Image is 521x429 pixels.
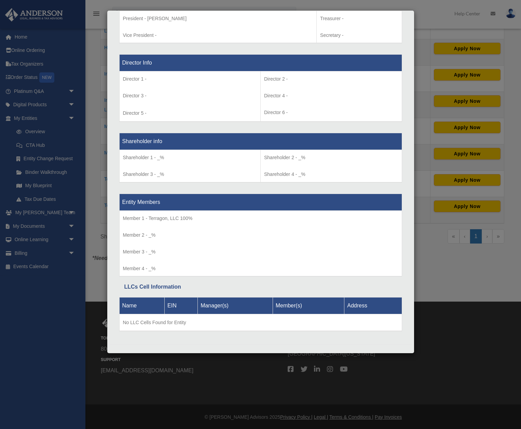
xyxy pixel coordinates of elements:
[264,153,398,162] p: Shareholder 2 - _%
[123,248,398,256] p: Member 3 - _%
[119,55,402,71] th: Director Info
[123,214,398,223] p: Member 1 - Terragon, LLC 100%
[264,108,398,117] p: Director 6 -
[119,71,261,122] td: Director 5 -
[119,297,165,314] th: Name
[123,231,398,239] p: Member 2 - _%
[320,31,398,40] p: Secretary -
[123,92,257,100] p: Director 3 -
[344,297,402,314] th: Address
[165,297,198,314] th: EIN
[264,75,398,83] p: Director 2 -
[264,92,398,100] p: Director 4 -
[119,133,402,150] th: Shareholder info
[123,14,313,23] p: President - [PERSON_NAME]
[119,314,402,331] td: No LLC Cells Found for Entity
[123,31,313,40] p: Vice President -
[119,194,402,210] th: Entity Members
[198,297,273,314] th: Manager(s)
[273,297,344,314] th: Member(s)
[264,170,398,179] p: Shareholder 4 - _%
[123,153,257,162] p: Shareholder 1 - _%
[124,282,397,292] div: LLCs Cell Information
[123,264,398,273] p: Member 4 - _%
[123,75,257,83] p: Director 1 -
[123,170,257,179] p: Shareholder 3 - _%
[320,14,398,23] p: Treasurer -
